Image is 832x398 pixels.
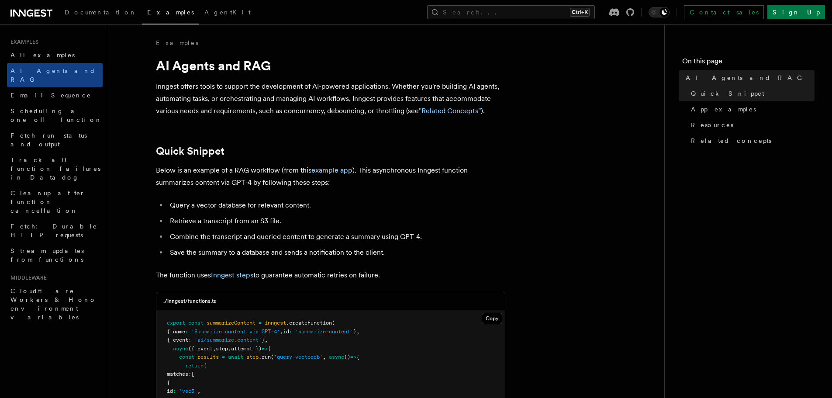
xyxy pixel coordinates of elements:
[570,8,590,17] kbd: Ctrl+K
[691,136,771,145] span: Related concepts
[156,269,505,281] p: The function uses to guarantee automatic retries on failure.
[10,190,85,214] span: Cleanup after function cancellation
[163,298,216,305] h3: ./inngest/functions.ts
[7,103,103,128] a: Scheduling a one-off function
[167,380,170,386] span: {
[10,67,96,83] span: AI Agents and RAG
[691,89,764,98] span: Quick Snippet
[156,80,505,117] p: Inngest offers tools to support the development of AI-powered applications. Whether you're buildi...
[156,164,505,189] p: Below is an example of a RAG workflow (from this ). This asynchronous Inngest function summarizes...
[356,329,359,335] span: ,
[419,107,481,115] a: "Related Concepts"
[10,92,91,99] span: Email Sequence
[228,346,231,352] span: ,
[311,166,352,174] a: example app
[295,329,353,335] span: 'summarize-content'
[265,337,268,343] span: ,
[286,320,332,326] span: .createFunction
[7,47,103,63] a: All examples
[7,87,103,103] a: Email Sequence
[65,9,137,16] span: Documentation
[259,320,262,326] span: =
[156,58,505,73] h1: AI Agents and RAG
[691,121,733,129] span: Resources
[262,346,268,352] span: =>
[179,354,194,360] span: const
[204,363,207,369] span: {
[167,320,185,326] span: export
[59,3,142,24] a: Documentation
[211,271,253,279] a: Inngest steps
[7,283,103,325] a: Cloudflare Workers & Hono environment variables
[147,9,194,16] span: Examples
[156,145,224,157] a: Quick Snippet
[194,337,262,343] span: 'ai/summarize.content'
[216,346,228,352] span: step
[231,346,262,352] span: attempt })
[191,371,194,377] span: [
[344,354,350,360] span: ()
[185,329,188,335] span: :
[268,346,271,352] span: {
[649,7,670,17] button: Toggle dark mode
[188,320,204,326] span: const
[7,38,38,45] span: Examples
[691,105,756,114] span: App examples
[682,56,815,70] h4: On this page
[7,63,103,87] a: AI Agents and RAG
[259,354,271,360] span: .run
[332,320,335,326] span: (
[687,101,815,117] a: App examples
[188,346,213,352] span: ({ event
[7,128,103,152] a: Fetch run status and output
[10,132,87,148] span: Fetch run status and output
[156,38,198,47] a: Examples
[191,329,280,335] span: 'Summarize content via GPT-4'
[173,346,188,352] span: async
[7,274,47,281] span: Middleware
[7,152,103,185] a: Track all function failures in Datadog
[185,363,204,369] span: return
[199,3,256,24] a: AgentKit
[10,156,100,181] span: Track all function failures in Datadog
[142,3,199,24] a: Examples
[7,243,103,267] a: Stream updates from functions
[353,329,356,335] span: }
[197,388,200,394] span: ,
[228,354,243,360] span: await
[329,354,344,360] span: async
[350,354,356,360] span: =>
[7,218,103,243] a: Fetch: Durable HTTP requests
[222,354,225,360] span: =
[213,346,216,352] span: ,
[686,73,807,82] span: AI Agents and RAG
[167,337,188,343] span: { event
[682,70,815,86] a: AI Agents and RAG
[188,337,191,343] span: :
[10,107,102,123] span: Scheduling a one-off function
[173,388,176,394] span: :
[687,117,815,133] a: Resources
[687,86,815,101] a: Quick Snippet
[265,320,286,326] span: inngest
[167,215,505,227] li: Retrieve a transcript from an S3 file.
[167,388,173,394] span: id
[10,247,84,263] span: Stream updates from functions
[197,354,219,360] span: results
[167,231,505,243] li: Combine the transcript and queried content to generate a summary using GPT-4.
[10,223,97,239] span: Fetch: Durable HTTP requests
[262,337,265,343] span: }
[427,5,595,19] button: Search...Ctrl+K
[280,329,283,335] span: ,
[167,199,505,211] li: Query a vector database for relevant content.
[271,354,274,360] span: (
[10,287,97,321] span: Cloudflare Workers & Hono environment variables
[356,354,359,360] span: {
[188,371,191,377] span: :
[687,133,815,149] a: Related concepts
[167,246,505,259] li: Save the summary to a database and sends a notification to the client.
[289,329,292,335] span: :
[767,5,825,19] a: Sign Up
[167,329,185,335] span: { name
[283,329,289,335] span: id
